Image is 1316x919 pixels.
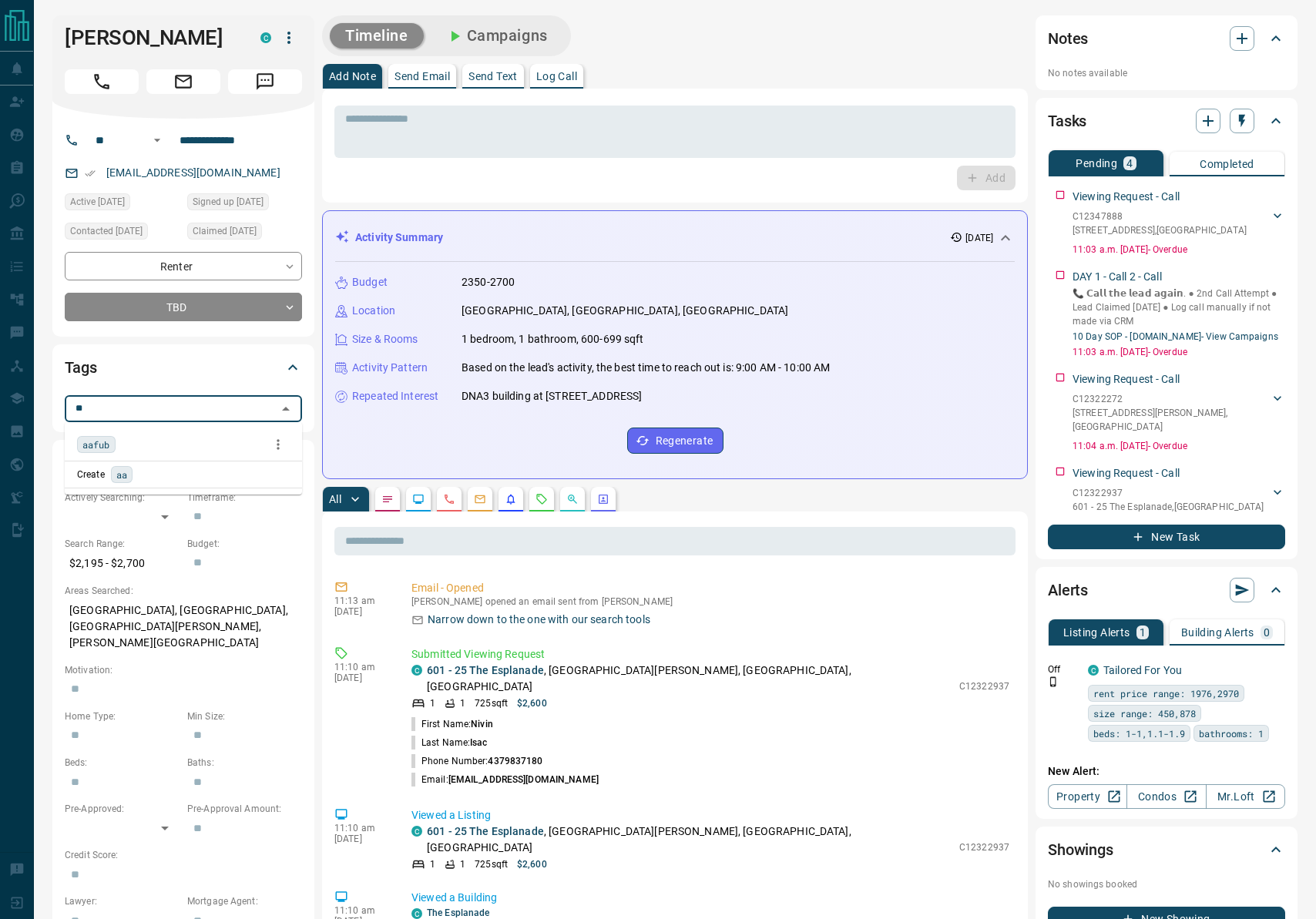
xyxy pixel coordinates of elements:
[65,69,139,94] span: Call
[106,166,280,179] a: [EMAIL_ADDRESS][DOMAIN_NAME]
[566,493,579,505] svg: Opportunities
[1073,269,1162,285] p: DAY 1 - Call 2 - Call
[1073,500,1264,514] p: 601 - 25 The Esplanade , [GEOGRAPHIC_DATA]
[187,894,302,908] p: Mortgage Agent:
[1093,686,1239,701] span: rent price range: 1976,2970
[65,252,302,280] div: Renter
[1126,158,1133,169] p: 4
[1048,831,1285,868] div: Showings
[1073,486,1264,500] p: C12322937
[148,131,166,149] button: Open
[228,69,302,94] span: Message
[1206,784,1285,809] a: Mr.Loft
[959,840,1009,854] p: C12322937
[352,331,418,347] p: Size & Rooms
[411,826,422,837] div: condos.ca
[1140,627,1146,638] p: 1
[1063,627,1130,638] p: Listing Alerts
[1200,159,1254,169] p: Completed
[488,756,542,766] span: 4379837180
[65,709,180,723] p: Home Type:
[394,71,450,82] p: Send Email
[1073,223,1247,237] p: [STREET_ADDRESS] , [GEOGRAPHIC_DATA]
[330,23,424,49] button: Timeline
[85,168,96,179] svg: Email Verified
[411,646,1009,662] p: Submitted Viewing Request
[411,596,1009,607] p: [PERSON_NAME] opened an email sent from [PERSON_NAME]
[260,32,271,43] div: condos.ca
[443,493,455,505] svg: Calls
[334,823,388,833] p: 11:10 am
[65,894,180,908] p: Lawyer:
[187,802,302,816] p: Pre-Approval Amount:
[329,494,341,505] p: All
[462,303,788,319] p: [GEOGRAPHIC_DATA], [GEOGRAPHIC_DATA], [GEOGRAPHIC_DATA]
[462,274,515,290] p: 2350-2700
[430,857,435,871] p: 1
[77,468,105,481] p: Create
[329,71,376,82] p: Add Note
[187,223,302,244] div: Sat Aug 16 2025
[335,223,1015,252] div: Activity Summary[DATE]
[352,303,395,319] p: Location
[187,537,302,551] p: Budget:
[412,493,425,505] svg: Lead Browsing Activity
[411,736,488,750] p: Last Name:
[1073,465,1180,481] p: Viewing Request - Call
[187,491,302,505] p: Timeframe:
[1073,406,1270,434] p: [STREET_ADDRESS][PERSON_NAME] , [GEOGRAPHIC_DATA]
[959,679,1009,693] p: C12322937
[411,890,1009,906] p: Viewed a Building
[411,908,422,919] div: condos.ca
[536,71,577,82] p: Log Call
[65,223,180,244] div: Sat Aug 16 2025
[1048,102,1285,139] div: Tasks
[517,857,547,871] p: $2,600
[334,672,388,683] p: [DATE]
[334,595,388,606] p: 11:13 am
[1073,439,1285,453] p: 11:04 a.m. [DATE] - Overdue
[462,331,644,347] p: 1 bedroom, 1 bathroom, 600-699 sqft
[471,719,493,729] span: Nivin
[1181,627,1254,638] p: Building Alerts
[517,696,547,710] p: $2,600
[352,274,388,290] p: Budget
[65,293,302,321] div: TBD
[65,355,96,380] h2: Tags
[1048,26,1088,51] h2: Notes
[334,662,388,672] p: 11:10 am
[427,823,952,856] p: , [GEOGRAPHIC_DATA][PERSON_NAME], [GEOGRAPHIC_DATA], [GEOGRAPHIC_DATA]
[462,388,642,404] p: DNA3 building at [STREET_ADDRESS]
[1073,331,1278,342] a: 10 Day SOP - [DOMAIN_NAME]- View Campaigns
[411,665,422,676] div: condos.ca
[65,491,180,505] p: Actively Searching:
[475,696,508,710] p: 725 sqft
[1199,726,1264,741] span: bathrooms: 1
[627,428,723,454] button: Regenerate
[1073,210,1247,223] p: C12347888
[65,551,180,576] p: $2,195 - $2,700
[1073,389,1285,437] div: C12322272[STREET_ADDRESS][PERSON_NAME],[GEOGRAPHIC_DATA]
[65,802,180,816] p: Pre-Approved:
[411,754,543,768] p: Phone Number:
[381,493,394,505] svg: Notes
[1073,371,1180,387] p: Viewing Request - Call
[411,773,599,787] p: Email:
[427,907,489,918] a: The Esplanade
[275,398,297,420] button: Close
[352,388,438,404] p: Repeated Interest
[1048,109,1086,133] h2: Tasks
[1073,189,1180,205] p: Viewing Request - Call
[1048,572,1285,609] div: Alerts
[82,437,110,452] span: aafub
[70,223,143,239] span: Contacted [DATE]
[475,857,508,871] p: 725 sqft
[1048,763,1285,780] p: New Alert:
[1048,784,1127,809] a: Property
[65,598,302,656] p: [GEOGRAPHIC_DATA], [GEOGRAPHIC_DATA], [GEOGRAPHIC_DATA][PERSON_NAME], [PERSON_NAME][GEOGRAPHIC_DATA]
[1048,676,1059,687] svg: Push Notification Only
[1093,706,1196,721] span: size range: 450,878
[1093,726,1185,741] span: beds: 1-1,1.1-1.9
[430,23,563,49] button: Campaigns
[187,756,302,770] p: Baths:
